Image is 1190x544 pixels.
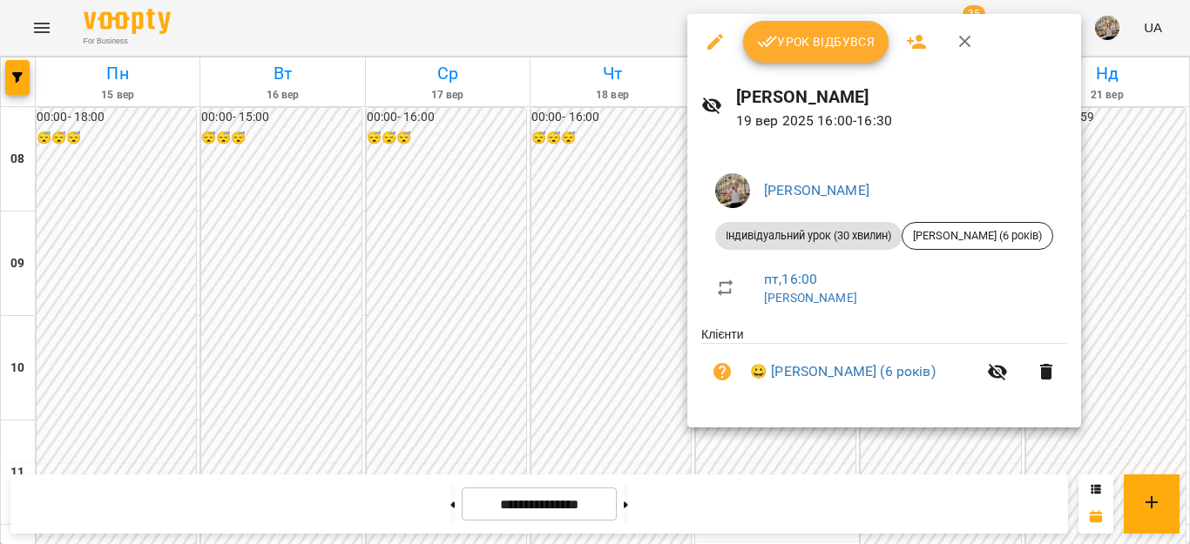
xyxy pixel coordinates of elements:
[715,173,750,208] img: 3b46f58bed39ef2acf68cc3a2c968150.jpeg
[701,326,1067,406] ul: Клієнти
[764,271,817,287] a: пт , 16:00
[743,21,889,63] button: Урок відбувся
[764,182,869,198] a: [PERSON_NAME]
[715,228,902,244] span: Індивідуальний урок (30 хвилин)
[736,84,1067,111] h6: [PERSON_NAME]
[764,291,857,305] a: [PERSON_NAME]
[736,111,1067,131] p: 19 вер 2025 16:00 - 16:30
[902,222,1053,250] div: [PERSON_NAME] (6 років)
[701,351,743,393] button: Візит ще не сплачено. Додати оплату?
[903,228,1052,244] span: [PERSON_NAME] (6 років)
[750,361,936,382] a: 😀 [PERSON_NAME] (6 років)
[757,31,876,52] span: Урок відбувся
